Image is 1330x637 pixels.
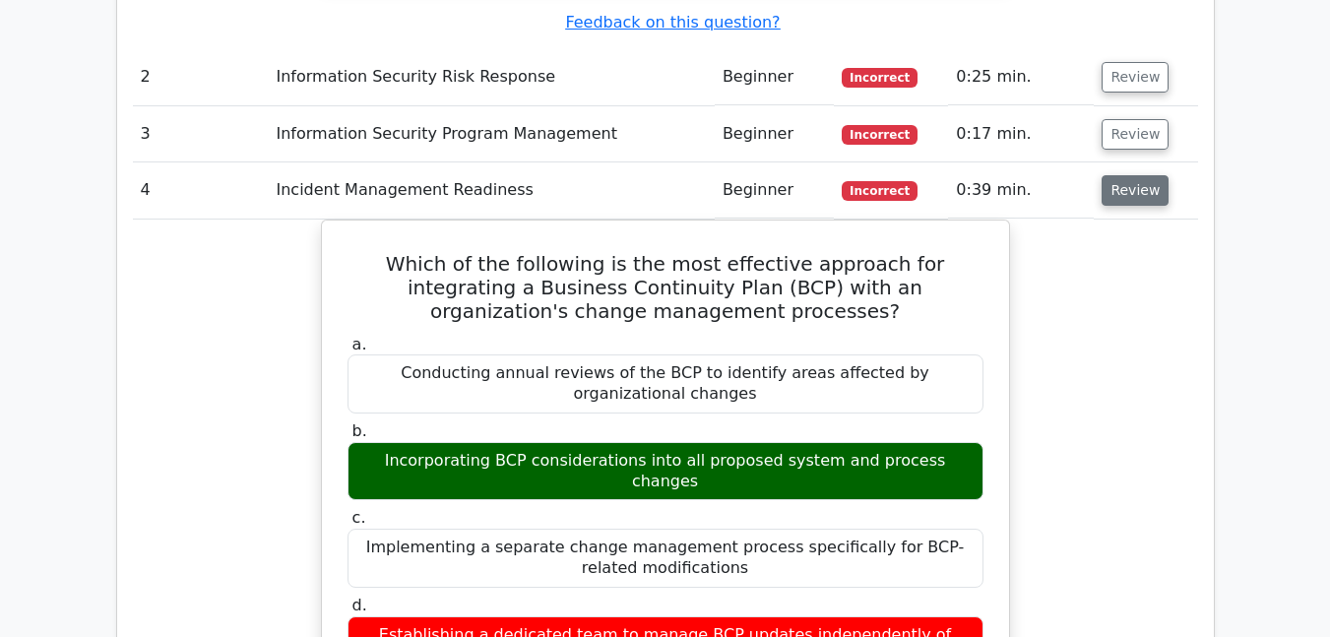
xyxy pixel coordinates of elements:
button: Review [1102,119,1169,150]
div: Incorporating BCP considerations into all proposed system and process changes [348,442,983,501]
span: a. [352,335,367,353]
td: 0:25 min. [948,49,1094,105]
td: 0:17 min. [948,106,1094,162]
h5: Which of the following is the most effective approach for integrating a Business Continuity Plan ... [346,252,985,323]
td: Information Security Risk Response [268,49,714,105]
span: d. [352,596,367,614]
td: Information Security Program Management [268,106,714,162]
button: Review [1102,175,1169,206]
td: Beginner [715,106,834,162]
button: Review [1102,62,1169,93]
td: Incident Management Readiness [268,162,714,219]
span: c. [352,508,366,527]
div: Implementing a separate change management process specifically for BCP-related modifications [348,529,983,588]
div: Conducting annual reviews of the BCP to identify areas affected by organizational changes [348,354,983,414]
td: 0:39 min. [948,162,1094,219]
span: Incorrect [842,181,918,201]
span: Incorrect [842,125,918,145]
td: Beginner [715,49,834,105]
span: Incorrect [842,68,918,88]
td: 4 [133,162,269,219]
span: b. [352,421,367,440]
td: Beginner [715,162,834,219]
a: Feedback on this question? [565,13,780,32]
td: 2 [133,49,269,105]
td: 3 [133,106,269,162]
